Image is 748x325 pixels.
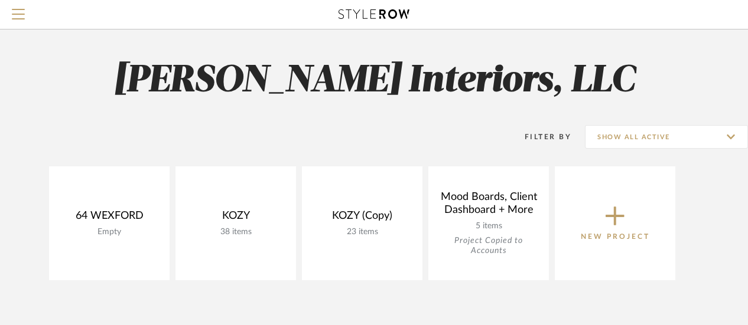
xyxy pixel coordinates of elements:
div: Empty [58,227,160,237]
div: KOZY (Copy) [311,209,413,227]
div: Mood Boards, Client Dashboard + More [438,191,539,221]
div: Project Copied to Accounts [438,236,539,256]
button: New Project [555,166,675,280]
div: KOZY [185,209,287,227]
div: 38 items [185,227,287,237]
div: 5 items [438,221,539,231]
div: 23 items [311,227,413,237]
div: 64 WEXFORD [58,209,160,227]
p: New Project [581,231,650,242]
div: Filter By [509,131,571,143]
